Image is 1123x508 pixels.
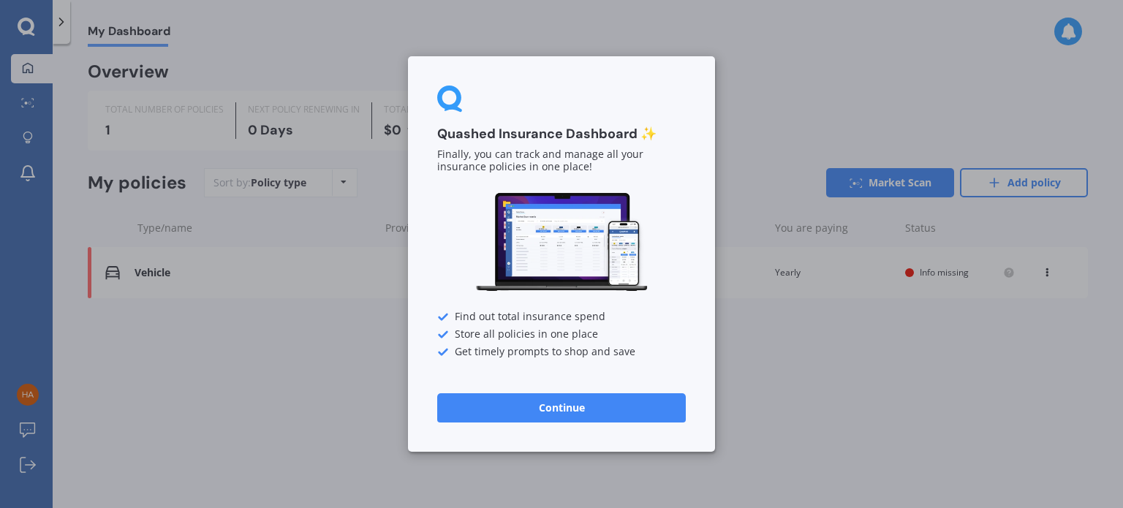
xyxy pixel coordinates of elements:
div: Get timely prompts to shop and save [437,346,686,358]
h3: Quashed Insurance Dashboard ✨ [437,126,686,143]
button: Continue [437,393,686,422]
img: Dashboard [474,191,649,294]
p: Finally, you can track and manage all your insurance policies in one place! [437,149,686,174]
div: Store all policies in one place [437,329,686,341]
div: Find out total insurance spend [437,311,686,323]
